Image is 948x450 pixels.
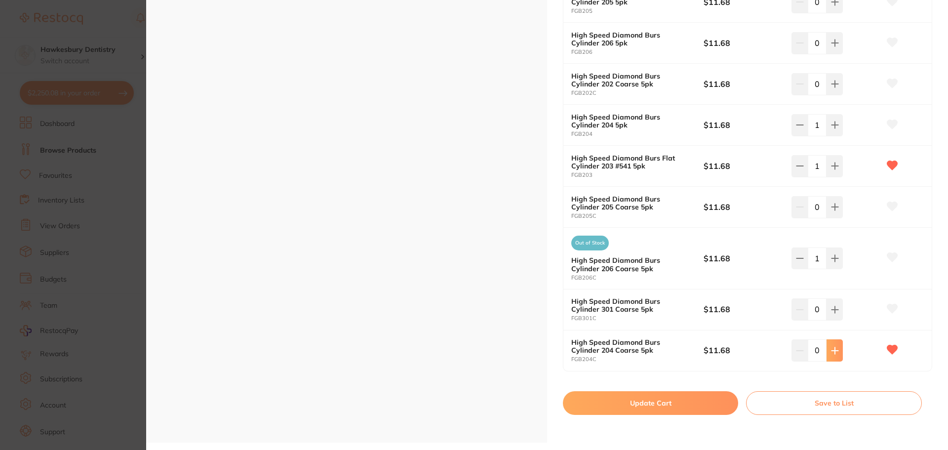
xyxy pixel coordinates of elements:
[571,90,704,96] small: FGB202C
[571,213,704,219] small: FGB205C
[571,297,690,313] b: High Speed Diamond Burs Cylinder 301 Coarse 5pk
[704,120,783,130] b: $11.68
[571,172,704,178] small: FGB203
[704,304,783,315] b: $11.68
[571,275,704,281] small: FGB206C
[704,38,783,48] b: $11.68
[571,49,704,55] small: FGB206
[571,356,704,363] small: FGB204C
[704,345,783,356] b: $11.68
[571,236,609,250] span: Out of Stock
[571,338,690,354] b: High Speed Diamond Burs Cylinder 204 Coarse 5pk
[571,113,690,129] b: High Speed Diamond Burs Cylinder 204 5pk
[704,202,783,212] b: $11.68
[704,161,783,171] b: $11.68
[571,195,690,211] b: High Speed Diamond Burs Cylinder 205 Coarse 5pk
[571,72,690,88] b: High Speed Diamond Burs Cylinder 202 Coarse 5pk
[704,253,783,264] b: $11.68
[571,31,690,47] b: High Speed Diamond Burs Cylinder 206 5pk
[563,391,738,415] button: Update Cart
[571,256,690,272] b: High Speed Diamond Burs Cylinder 206 Coarse 5pk
[571,8,704,14] small: FGB205
[704,79,783,89] b: $11.68
[571,154,690,170] b: High Speed Diamond Burs Flat Cylinder 203 #541 5pk
[571,315,704,322] small: FGB301C
[571,131,704,137] small: FGB204
[746,391,922,415] button: Save to List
